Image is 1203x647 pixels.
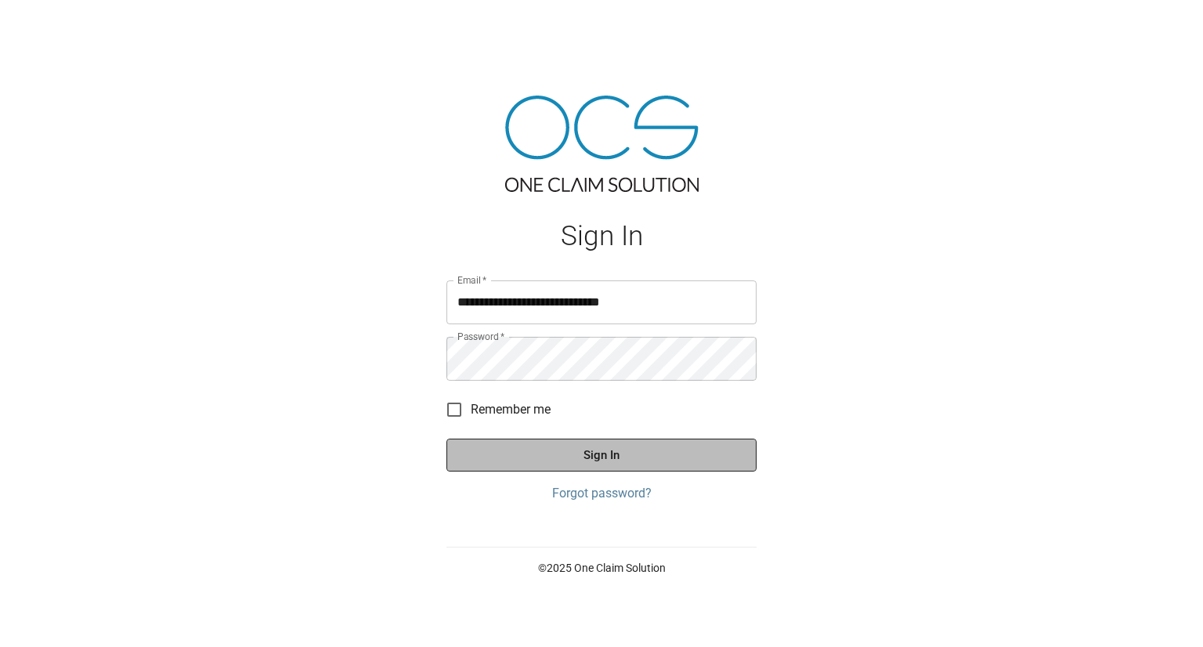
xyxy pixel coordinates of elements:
[471,400,551,419] span: Remember me
[505,96,699,192] img: ocs-logo-tra.png
[19,9,81,41] img: ocs-logo-white-transparent.png
[457,273,487,287] label: Email
[446,439,757,472] button: Sign In
[457,330,504,343] label: Password
[446,484,757,503] a: Forgot password?
[446,560,757,576] p: © 2025 One Claim Solution
[446,220,757,252] h1: Sign In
